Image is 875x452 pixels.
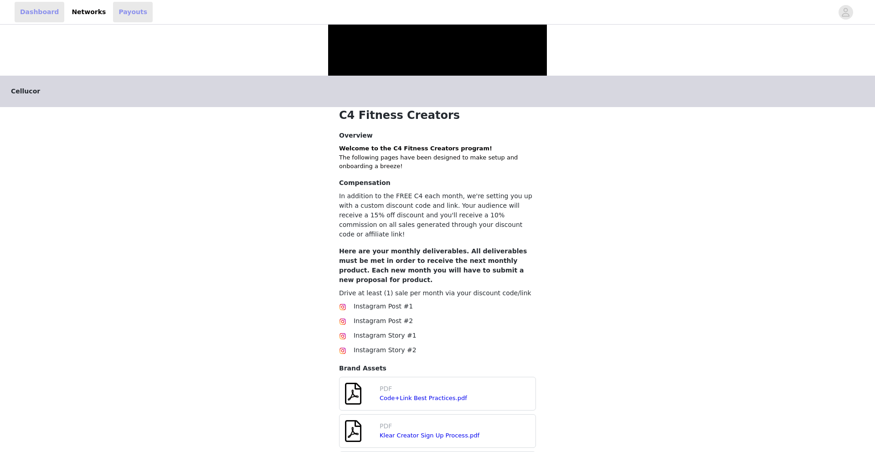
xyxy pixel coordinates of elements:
a: Klear Creator Sign Up Process.pdf [380,432,479,439]
h1: C4 Fitness Creators [339,107,536,123]
span: Instagram Post #2 [354,317,413,324]
a: Dashboard [15,2,64,22]
img: Instagram Icon [339,318,346,325]
h4: Compensation [339,178,536,188]
span: Instagram Post #1 [354,303,413,310]
a: Payouts [113,2,153,22]
span: Cellucor [11,87,40,96]
span: PDF [380,385,392,392]
h4: Brand Assets [339,364,536,373]
h4: Here are your monthly deliverables. All deliverables must be met in order to receive the next mon... [339,247,536,285]
img: Instagram Icon [339,333,346,340]
span: Instagram Story #2 [354,346,417,354]
p: The following pages have been designed to make setup and onboarding a breeze! [339,153,536,171]
strong: Welcome to the C4 Fitness Creators program! [339,145,492,152]
img: Instagram Icon [339,347,346,354]
div: avatar [841,5,850,20]
span: PDF [380,422,392,430]
h4: Overview [339,131,536,140]
a: Networks [66,2,111,22]
a: Code+Link Best Practices.pdf [380,395,467,401]
p: In addition to the FREE C4 each month, we're setting you up with a custom discount code and link.... [339,191,536,239]
img: Instagram Icon [339,303,346,311]
span: Drive at least (1) sale per month via your discount code/link [339,289,531,297]
span: Instagram Story #1 [354,332,417,339]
